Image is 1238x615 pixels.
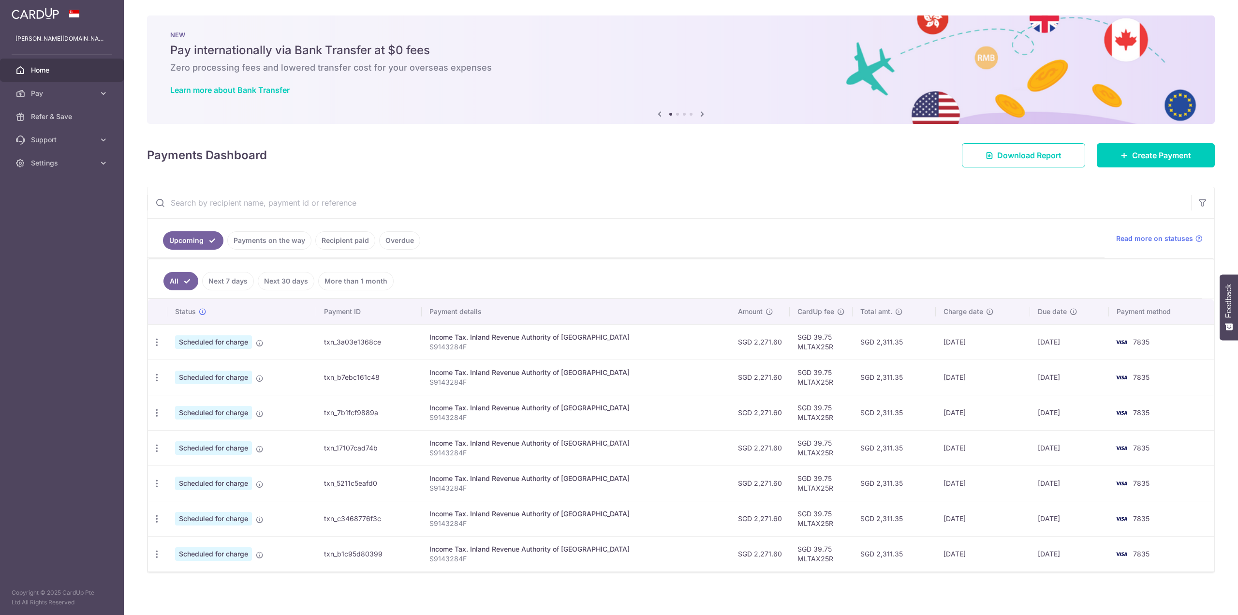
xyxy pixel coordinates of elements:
[258,272,314,290] a: Next 30 days
[943,307,983,316] span: Charge date
[1112,336,1131,348] img: Bank Card
[1132,150,1191,161] span: Create Payment
[147,15,1215,124] img: Bank transfer banner
[936,501,1030,536] td: [DATE]
[31,112,95,121] span: Refer & Save
[1133,444,1150,452] span: 7835
[1112,407,1131,419] img: Bank Card
[175,477,252,490] span: Scheduled for charge
[853,324,936,360] td: SGD 2,311.35
[1030,430,1109,465] td: [DATE]
[175,512,252,525] span: Scheduled for charge
[730,536,790,571] td: SGD 2,271.60
[316,324,422,360] td: txn_3a03e1368ce
[316,299,422,324] th: Payment ID
[790,360,853,395] td: SGD 39.75 MLTAX25R
[1109,299,1214,324] th: Payment method
[163,272,198,290] a: All
[730,465,790,501] td: SGD 2,271.60
[1112,478,1131,489] img: Bank Card
[853,395,936,430] td: SGD 2,311.35
[936,465,1030,501] td: [DATE]
[738,307,763,316] span: Amount
[853,465,936,501] td: SGD 2,311.35
[1038,307,1067,316] span: Due date
[1133,338,1150,346] span: 7835
[1112,548,1131,560] img: Bank Card
[316,465,422,501] td: txn_5211c5eafd0
[1030,395,1109,430] td: [DATE]
[316,501,422,536] td: txn_c3468776f3c
[175,406,252,420] span: Scheduled for charge
[202,272,254,290] a: Next 7 days
[429,474,722,483] div: Income Tax. Inland Revenue Authority of [GEOGRAPHIC_DATA]
[730,360,790,395] td: SGD 2,271.60
[790,536,853,571] td: SGD 39.75 MLTAX25R
[170,85,290,95] a: Learn more about Bank Transfer
[1030,360,1109,395] td: [DATE]
[730,395,790,430] td: SGD 2,271.60
[1133,373,1150,381] span: 7835
[853,536,936,571] td: SGD 2,311.35
[962,143,1085,167] a: Download Report
[175,307,196,316] span: Status
[31,158,95,168] span: Settings
[175,441,252,455] span: Scheduled for charge
[936,324,1030,360] td: [DATE]
[429,554,722,564] p: S9143284F
[730,430,790,465] td: SGD 2,271.60
[790,395,853,430] td: SGD 39.75 MLTAX25R
[31,135,95,145] span: Support
[1116,234,1203,243] a: Read more on statuses
[1224,284,1233,318] span: Feedback
[1030,536,1109,571] td: [DATE]
[730,501,790,536] td: SGD 2,271.60
[429,332,722,342] div: Income Tax. Inland Revenue Authority of [GEOGRAPHIC_DATA]
[1097,143,1215,167] a: Create Payment
[175,335,252,349] span: Scheduled for charge
[790,465,853,501] td: SGD 39.75 MLTAX25R
[31,89,95,98] span: Pay
[170,62,1192,74] h6: Zero processing fees and lowered transfer cost for your overseas expenses
[1133,408,1150,417] span: 7835
[429,544,722,554] div: Income Tax. Inland Revenue Authority of [GEOGRAPHIC_DATA]
[860,307,892,316] span: Total amt.
[790,430,853,465] td: SGD 39.75 MLTAX25R
[1116,234,1193,243] span: Read more on statuses
[936,360,1030,395] td: [DATE]
[429,448,722,458] p: S9143284F
[790,501,853,536] td: SGD 39.75 MLTAX25R
[12,8,59,19] img: CardUp
[429,509,722,519] div: Income Tax. Inland Revenue Authority of [GEOGRAPHIC_DATA]
[429,342,722,352] p: S9143284F
[175,547,252,561] span: Scheduled for charge
[1133,514,1150,523] span: 7835
[147,147,267,164] h4: Payments Dashboard
[790,324,853,360] td: SGD 39.75 MLTAX25R
[1112,513,1131,525] img: Bank Card
[997,150,1061,161] span: Download Report
[147,187,1191,218] input: Search by recipient name, payment id or reference
[797,307,834,316] span: CardUp fee
[936,395,1030,430] td: [DATE]
[31,65,95,75] span: Home
[1133,479,1150,487] span: 7835
[429,413,722,422] p: S9143284F
[730,324,790,360] td: SGD 2,271.60
[429,368,722,377] div: Income Tax. Inland Revenue Authority of [GEOGRAPHIC_DATA]
[936,430,1030,465] td: [DATE]
[318,272,394,290] a: More than 1 month
[1133,550,1150,558] span: 7835
[163,231,223,250] a: Upcoming
[315,231,375,250] a: Recipient paid
[853,501,936,536] td: SGD 2,311.35
[15,34,108,44] p: [PERSON_NAME][DOMAIN_NAME][EMAIL_ADDRESS][PERSON_NAME][DOMAIN_NAME]
[429,438,722,448] div: Income Tax. Inland Revenue Authority of [GEOGRAPHIC_DATA]
[1220,274,1238,340] button: Feedback - Show survey
[429,519,722,528] p: S9143284F
[379,231,420,250] a: Overdue
[316,536,422,571] td: txn_b1c95d80399
[1112,372,1131,383] img: Bank Card
[853,430,936,465] td: SGD 2,311.35
[422,299,730,324] th: Payment details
